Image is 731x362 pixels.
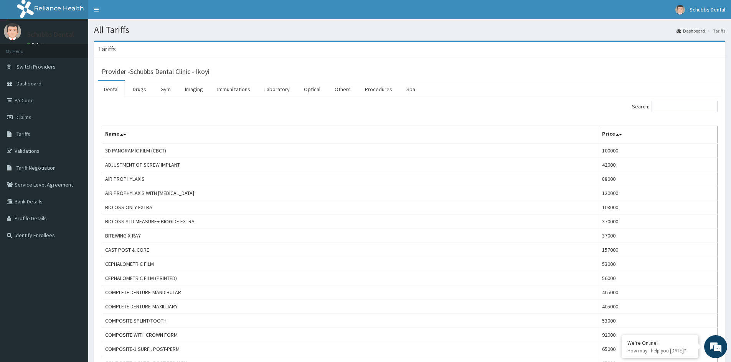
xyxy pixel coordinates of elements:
[298,81,327,97] a: Optical
[179,81,209,97] a: Imaging
[599,158,718,172] td: 42000
[627,347,693,354] p: How may I help you today?
[102,200,599,215] td: BIO OSS ONLY EXTRA
[17,114,31,121] span: Claims
[599,285,718,300] td: 405000
[102,229,599,243] td: BITEWING X-RAY
[17,164,56,171] span: Tariff Negotiation
[599,328,718,342] td: 92000
[675,5,685,15] img: User Image
[102,186,599,200] td: AIR PROPHYLAXIS WITH [MEDICAL_DATA]
[102,257,599,271] td: CEPHALOMETRIC FILM
[599,314,718,328] td: 53000
[400,81,421,97] a: Spa
[258,81,296,97] a: Laboratory
[127,81,152,97] a: Drugs
[599,229,718,243] td: 37000
[102,243,599,257] td: CAST POST & CORE
[211,81,256,97] a: Immunizations
[102,68,210,75] h3: Provider - Schubbs Dental Clinic - Ikoyi
[599,200,718,215] td: 108000
[599,342,718,356] td: 65000
[102,158,599,172] td: ADJUSTMENT OF SCREW IMPLANT
[102,342,599,356] td: COMPOSITE-1 SURF., POST-PERM
[102,328,599,342] td: COMPOSITE WITH CROWN FORM
[599,186,718,200] td: 120000
[17,131,30,138] span: Tariffs
[677,28,705,34] a: Dashboard
[599,172,718,186] td: 88000
[102,271,599,285] td: CEPHALOMETRIC FILM (PRINTED)
[599,243,718,257] td: 157000
[102,143,599,158] td: 3D PANORAMIC FILM (CBCT)
[599,126,718,144] th: Price
[599,271,718,285] td: 56000
[359,81,398,97] a: Procedures
[98,46,116,52] h3: Tariffs
[599,215,718,229] td: 370000
[690,6,725,13] span: Schubbs Dental
[154,81,177,97] a: Gym
[27,42,45,47] a: Online
[17,80,41,87] span: Dashboard
[27,31,74,38] p: Schubbs Dental
[102,172,599,186] td: AIR PROPHYLAXIS
[17,63,56,70] span: Switch Providers
[599,300,718,314] td: 405000
[94,25,725,35] h1: All Tariffs
[652,101,718,112] input: Search:
[102,300,599,314] td: COMPLETE DENTURE-MAXILLIARY
[632,101,718,112] label: Search:
[102,314,599,328] td: COMPOSITE SPLINT/TOOTH
[706,28,725,34] li: Tariffs
[98,81,125,97] a: Dental
[328,81,357,97] a: Others
[627,339,693,346] div: We're Online!
[102,285,599,300] td: COMPLETE DENTURE-MANDIBULAR
[599,143,718,158] td: 100000
[102,215,599,229] td: BIO OSS STD MEASURE+ BIOGIDE EXTRA
[599,257,718,271] td: 53000
[102,126,599,144] th: Name
[4,23,21,40] img: User Image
